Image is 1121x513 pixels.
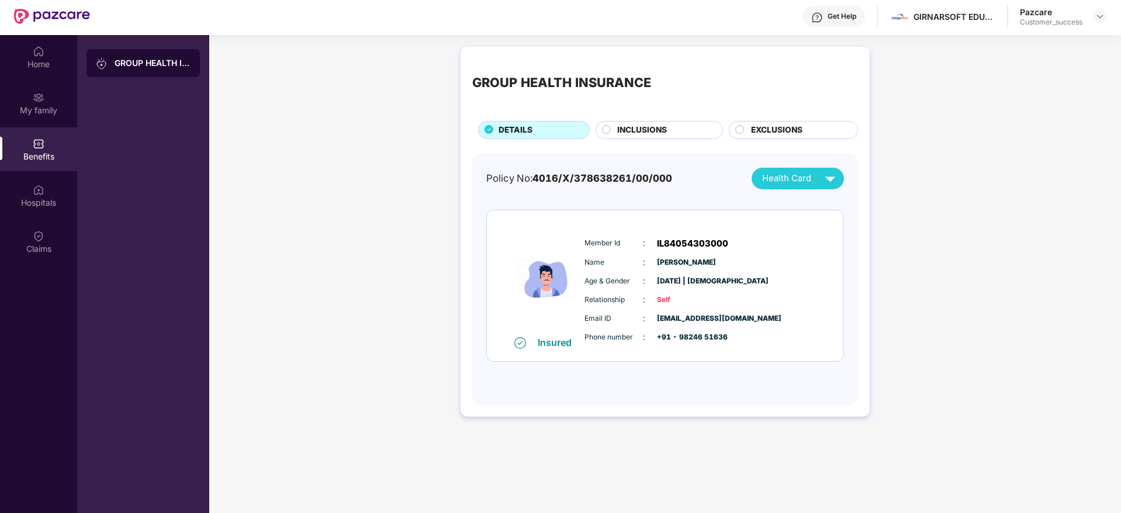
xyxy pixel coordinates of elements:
[514,337,526,349] img: svg+xml;base64,PHN2ZyB4bWxucz0iaHR0cDovL3d3dy53My5vcmcvMjAwMC9zdmciIHdpZHRoPSIxNiIgaGVpZ2h0PSIxNi...
[657,313,715,324] span: [EMAIL_ADDRESS][DOMAIN_NAME]
[643,256,645,269] span: :
[657,294,715,306] span: Self
[96,58,108,70] img: svg+xml;base64,PHN2ZyB3aWR0aD0iMjAiIGhlaWdodD0iMjAiIHZpZXdCb3g9IjAgMCAyMCAyMCIgZmlsbD0ibm9uZSIgeG...
[14,9,90,24] img: New Pazcare Logo
[657,332,715,343] span: +91 - 98246 51636
[499,124,532,137] span: DETAILS
[1020,18,1082,27] div: Customer_success
[584,294,643,306] span: Relationship
[1095,12,1105,21] img: svg+xml;base64,PHN2ZyBpZD0iRHJvcGRvd24tMzJ4MzIiIHhtbG5zPSJodHRwOi8vd3d3LnczLm9yZy8yMDAwL3N2ZyIgd2...
[751,124,802,137] span: EXCLUSIONS
[511,223,582,337] img: icon
[643,312,645,325] span: :
[33,184,44,196] img: svg+xml;base64,PHN2ZyBpZD0iSG9zcGl0YWxzIiB4bWxucz0iaHR0cDovL3d3dy53My5vcmcvMjAwMC9zdmciIHdpZHRoPS...
[643,293,645,306] span: :
[891,8,908,25] img: cd%20colored%20full%20logo%20(1).png
[617,124,667,137] span: INCLUSIONS
[538,337,579,348] div: Insured
[584,257,643,268] span: Name
[486,171,672,186] div: Policy No:
[584,238,643,249] span: Member Id
[1020,6,1082,18] div: Pazcare
[914,11,995,22] div: GIRNARSOFT EDUCATION SERVICES PRIVATE LIMITED
[33,230,44,242] img: svg+xml;base64,PHN2ZyBpZD0iQ2xhaW0iIHhtbG5zPSJodHRwOi8vd3d3LnczLm9yZy8yMDAwL3N2ZyIgd2lkdGg9IjIwIi...
[33,46,44,57] img: svg+xml;base64,PHN2ZyBpZD0iSG9tZSIgeG1sbnM9Imh0dHA6Ly93d3cudzMub3JnLzIwMDAvc3ZnIiB3aWR0aD0iMjAiIG...
[657,276,715,287] span: [DATE] | [DEMOGRAPHIC_DATA]
[584,276,643,287] span: Age & Gender
[643,237,645,249] span: :
[532,172,672,184] span: 4016/X/378638261/00/000
[584,313,643,324] span: Email ID
[472,72,651,92] div: GROUP HEALTH INSURANCE
[657,237,728,251] span: IL84054303000
[828,12,856,21] div: Get Help
[657,257,715,268] span: [PERSON_NAME]
[752,168,844,189] button: Health Card
[33,92,44,103] img: svg+xml;base64,PHN2ZyB3aWR0aD0iMjAiIGhlaWdodD0iMjAiIHZpZXdCb3g9IjAgMCAyMCAyMCIgZmlsbD0ibm9uZSIgeG...
[643,331,645,344] span: :
[811,12,823,23] img: svg+xml;base64,PHN2ZyBpZD0iSGVscC0zMngzMiIgeG1sbnM9Imh0dHA6Ly93d3cudzMub3JnLzIwMDAvc3ZnIiB3aWR0aD...
[762,172,811,185] span: Health Card
[33,138,44,150] img: svg+xml;base64,PHN2ZyBpZD0iQmVuZWZpdHMiIHhtbG5zPSJodHRwOi8vd3d3LnczLm9yZy8yMDAwL3N2ZyIgd2lkdGg9Ij...
[643,275,645,287] span: :
[820,168,840,189] img: svg+xml;base64,PHN2ZyB4bWxucz0iaHR0cDovL3d3dy53My5vcmcvMjAwMC9zdmciIHZpZXdCb3g9IjAgMCAyNCAyNCIgd2...
[584,332,643,343] span: Phone number
[115,57,191,69] div: GROUP HEALTH INSURANCE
